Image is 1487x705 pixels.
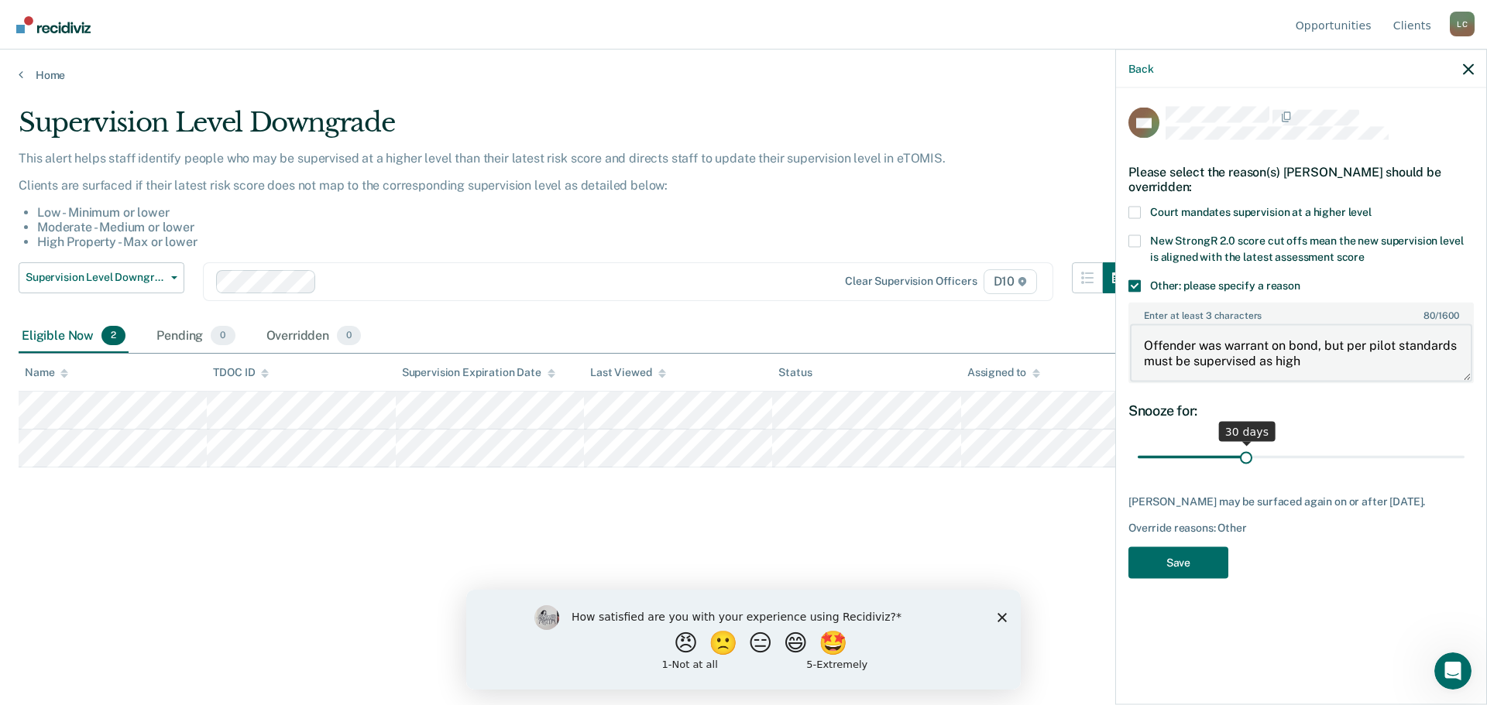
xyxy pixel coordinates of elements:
[37,205,1134,220] li: Low - Minimum or lower
[101,326,125,346] span: 2
[1150,234,1463,262] span: New StrongR 2.0 score cut offs mean the new supervision level is aligned with the latest assessme...
[1150,205,1372,217] span: Court mandates supervision at a higher level
[263,320,365,354] div: Overridden
[1130,324,1472,382] textarea: Offender was warrant on bond, but per pilot standards must be supervised as high
[1450,12,1475,36] button: Profile dropdown button
[845,275,977,288] div: Clear supervision officers
[1128,62,1153,75] button: Back
[1450,12,1475,36] div: L C
[1150,279,1300,291] span: Other: please specify a reason
[153,320,238,354] div: Pending
[25,366,68,379] div: Name
[1423,310,1458,320] span: / 1600
[1219,422,1276,442] div: 30 days
[26,271,165,284] span: Supervision Level Downgrade
[337,326,361,346] span: 0
[1130,303,1472,320] label: Enter at least 3 characters
[19,178,1134,193] p: Clients are surfaced if their latest risk score does not map to the corresponding supervision lev...
[1423,310,1435,320] span: 80
[211,326,235,346] span: 0
[1128,402,1474,419] div: Snooze for:
[1128,546,1228,578] button: Save
[778,366,812,379] div: Status
[1128,495,1474,508] div: [PERSON_NAME] may be surfaced again on or after [DATE].
[967,366,1040,379] div: Assigned to
[1128,152,1474,206] div: Please select the reason(s) [PERSON_NAME] should be overridden:
[402,366,555,379] div: Supervision Expiration Date
[19,320,129,354] div: Eligible Now
[984,269,1037,294] span: D10
[1128,521,1474,534] div: Override reasons: Other
[37,220,1134,234] li: Moderate - Medium or lower
[19,107,1134,151] div: Supervision Level Downgrade
[213,366,269,379] div: TDOC ID
[590,366,665,379] div: Last Viewed
[1434,652,1472,690] iframe: Intercom live chat
[16,16,91,33] img: Recidiviz
[37,234,1134,249] li: High Property - Max or lower
[466,590,1021,690] iframe: Survey by Kim from Recidiviz
[19,151,1134,166] p: This alert helps staff identify people who may be supervised at a higher level than their latest ...
[19,68,1468,82] a: Home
